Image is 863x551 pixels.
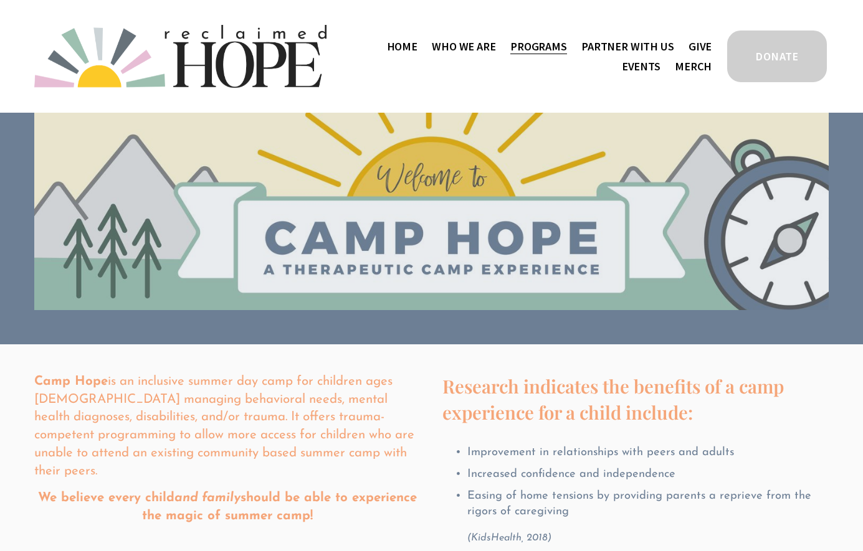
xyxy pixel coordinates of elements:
[442,373,829,426] h4: Research indicates the benefits of a camp experience for a child include:
[34,375,108,388] strong: Camp Hope
[34,373,421,481] p: is an inclusive summer day camp for children ages [DEMOGRAPHIC_DATA] managing behavioral needs, m...
[581,37,674,55] span: Partner With Us
[387,36,417,57] a: Home
[622,57,660,77] a: Events
[467,445,829,461] p: Improvement in relationships with peers and adults
[725,29,828,84] a: DONATE
[467,466,829,483] p: Increased confidence and independence
[467,488,829,520] p: Easing of home tensions by providing parents a reprieve from the rigors of caregiving
[510,37,567,55] span: Programs
[467,533,551,543] em: (KidsHealth, 2018)
[34,25,327,88] img: Reclaimed Hope Initiative
[675,57,712,77] a: Merch
[38,492,421,522] strong: We believe every child should be able to experience the magic of summer camp!
[689,36,712,57] a: Give
[432,36,495,57] a: folder dropdown
[510,36,567,57] a: folder dropdown
[581,36,674,57] a: folder dropdown
[174,492,241,504] em: and family
[432,37,495,55] span: Who We Are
